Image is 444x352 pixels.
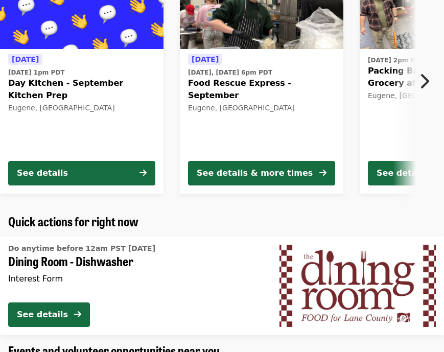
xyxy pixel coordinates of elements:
[8,161,155,185] button: See details
[377,167,428,179] div: See details
[139,168,147,178] i: arrow-right icon
[419,72,429,91] i: chevron-right icon
[8,244,155,252] span: Do anytime before 12am PST [DATE]
[8,274,63,284] span: Interest Form
[188,68,272,77] time: [DATE], [DATE] 6pm PDT
[188,104,335,112] div: Eugene, [GEOGRAPHIC_DATA]
[8,254,263,269] span: Dining Room - Dishwasher
[8,302,90,327] button: See details
[197,167,313,179] div: See details & more times
[8,212,138,230] span: Quick actions for right now
[188,77,335,102] span: Food Rescue Express - September
[12,55,39,63] span: [DATE]
[192,55,219,63] span: [DATE]
[410,67,444,96] button: Next item
[8,68,64,77] time: [DATE] 1pm PDT
[368,56,424,65] time: [DATE] 2pm PDT
[319,168,326,178] i: arrow-right icon
[279,245,436,326] img: Dining Room - Dishwasher organized by FOOD For Lane County
[74,310,81,319] i: arrow-right icon
[17,167,68,179] div: See details
[17,309,68,321] div: See details
[8,104,155,112] div: Eugene, [GEOGRAPHIC_DATA]
[8,77,155,102] span: Day Kitchen - September Kitchen Prep
[188,161,335,185] button: See details & more times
